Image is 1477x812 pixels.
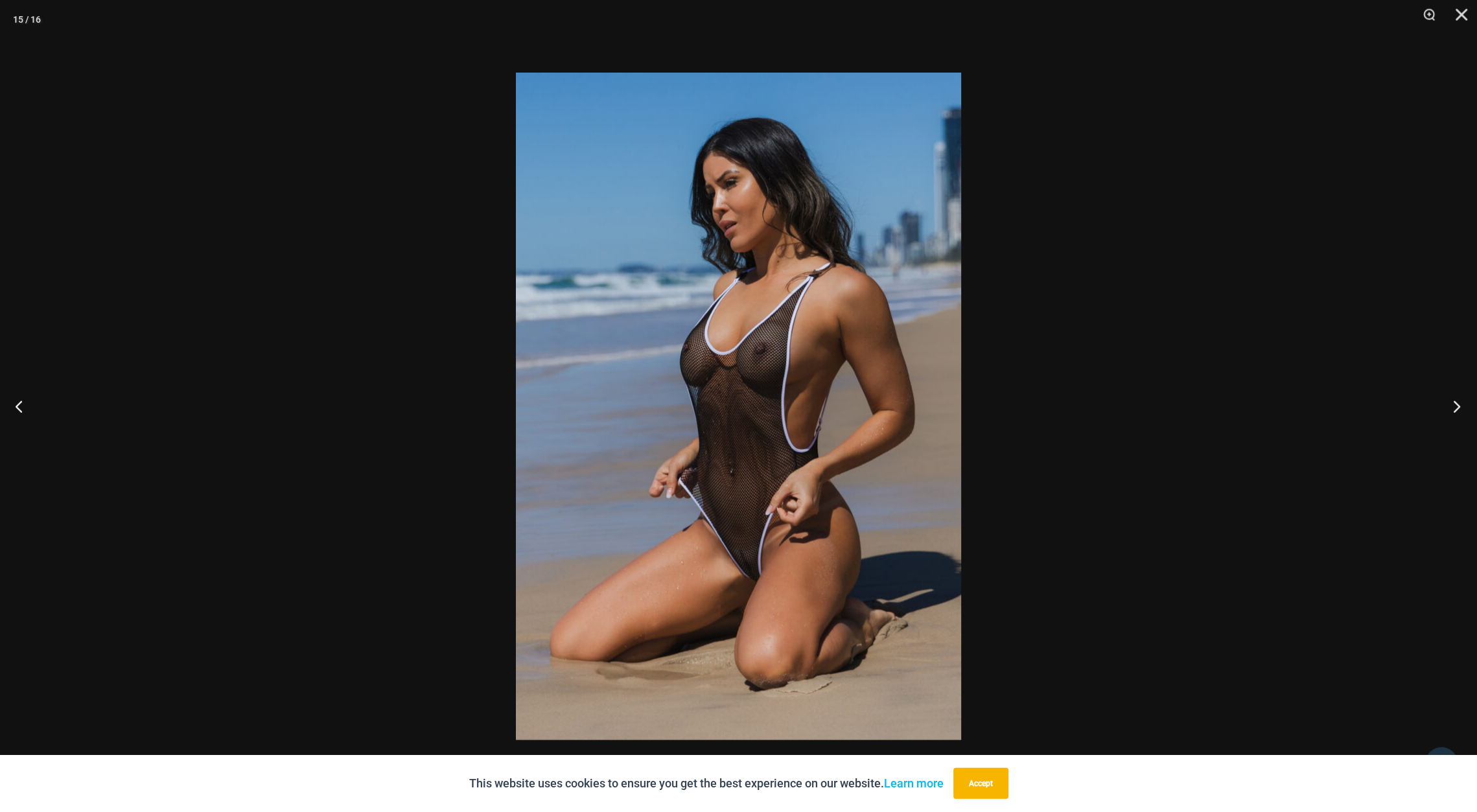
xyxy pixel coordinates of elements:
img: Tradewinds Ink and Ivory 807 One Piece 06 [516,73,961,740]
a: Learn more [884,776,944,790]
button: Accept [953,768,1008,799]
button: Next [1428,374,1477,439]
p: This website uses cookies to ensure you get the best experience on our website. [469,774,944,793]
div: 15 / 16 [13,10,41,29]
